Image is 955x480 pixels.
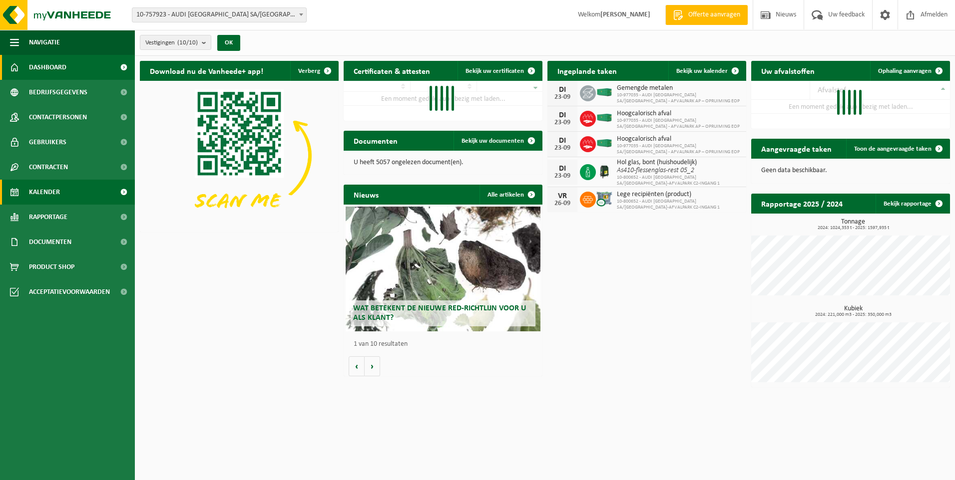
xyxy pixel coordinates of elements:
[751,139,842,158] h2: Aangevraagde taken
[878,68,932,74] span: Ophaling aanvragen
[365,356,380,376] button: Volgende
[177,39,198,46] count: (10/10)
[617,110,741,118] span: Hoogcalorisch afval
[870,61,949,81] a: Ophaling aanvragen
[298,68,320,74] span: Verberg
[29,205,67,230] span: Rapportage
[665,5,748,25] a: Offerte aanvragen
[552,145,572,152] div: 23-09
[617,199,741,211] span: 10-800652 - AUDI [GEOGRAPHIC_DATA] SA/[GEOGRAPHIC_DATA]-AFVALPARK C2-INGANG 1
[145,35,198,50] span: Vestigingen
[29,180,60,205] span: Kalender
[756,305,950,317] h3: Kubiek
[349,356,365,376] button: Vorige
[751,61,825,80] h2: Uw afvalstoffen
[756,226,950,231] span: 2024: 1024,353 t - 2025: 1597,935 t
[29,254,74,279] span: Product Shop
[552,119,572,126] div: 23-09
[29,230,71,254] span: Documenten
[479,185,541,205] a: Alle artikelen
[756,219,950,231] h3: Tonnage
[29,279,110,304] span: Acceptatievoorwaarden
[354,341,537,348] p: 1 van 10 resultaten
[617,159,741,167] span: Hol glas, bont (huishoudelijk)
[290,61,338,81] button: Verberg
[756,312,950,317] span: 2024: 221,000 m3 - 2025: 350,000 m3
[552,86,572,94] div: DI
[552,165,572,173] div: DI
[217,35,240,51] button: OK
[761,167,940,174] p: Geen data beschikbaar.
[854,146,932,152] span: Toon de aangevraagde taken
[617,135,741,143] span: Hoogcalorisch afval
[29,155,68,180] span: Contracten
[686,10,743,20] span: Offerte aanvragen
[466,68,524,74] span: Bekijk uw certificaten
[552,137,572,145] div: DI
[344,131,408,150] h2: Documenten
[668,61,745,81] a: Bekijk uw kalender
[140,81,339,230] img: Download de VHEPlus App
[29,30,60,55] span: Navigatie
[132,8,306,22] span: 10-757923 - AUDI BRUSSELS SA/NV - VORST
[596,88,613,97] img: HK-XC-40-GN-00
[596,113,613,122] img: HK-XC-40-GN-00
[876,194,949,214] a: Bekijk rapportage
[132,7,307,22] span: 10-757923 - AUDI BRUSSELS SA/NV - VORST
[617,92,741,104] span: 10-977035 - AUDI [GEOGRAPHIC_DATA] SA/[GEOGRAPHIC_DATA] - AFVALPARK AP – OPRUIMING EOP
[552,200,572,207] div: 26-09
[547,61,627,80] h2: Ingeplande taken
[617,175,741,187] span: 10-800652 - AUDI [GEOGRAPHIC_DATA] SA/[GEOGRAPHIC_DATA]-AFVALPARK C2-INGANG 1
[617,191,741,199] span: Lege recipiënten (product)
[29,55,66,80] span: Dashboard
[596,163,613,180] img: CR-HR-1C-1000-PES-01
[552,173,572,180] div: 23-09
[617,143,741,155] span: 10-977035 - AUDI [GEOGRAPHIC_DATA] SA/[GEOGRAPHIC_DATA] - AFVALPARK AP – OPRUIMING EOP
[29,105,87,130] span: Contactpersonen
[552,111,572,119] div: DI
[29,130,66,155] span: Gebruikers
[344,185,389,204] h2: Nieuws
[458,61,541,81] a: Bekijk uw certificaten
[596,139,613,148] img: HK-XC-40-GN-00
[617,167,694,174] i: As410-flessenglas-rest 05_2
[462,138,524,144] span: Bekijk uw documenten
[751,194,853,213] h2: Rapportage 2025 / 2024
[600,11,650,18] strong: [PERSON_NAME]
[617,84,741,92] span: Gemengde metalen
[846,139,949,159] a: Toon de aangevraagde taken
[140,35,211,50] button: Vestigingen(10/10)
[617,118,741,130] span: 10-977035 - AUDI [GEOGRAPHIC_DATA] SA/[GEOGRAPHIC_DATA] - AFVALPARK AP – OPRUIMING EOP
[140,61,273,80] h2: Download nu de Vanheede+ app!
[676,68,728,74] span: Bekijk uw kalender
[346,207,540,331] a: Wat betekent de nieuwe RED-richtlijn voor u als klant?
[354,159,532,166] p: U heeft 5057 ongelezen document(en).
[353,304,526,322] span: Wat betekent de nieuwe RED-richtlijn voor u als klant?
[552,94,572,101] div: 23-09
[552,192,572,200] div: VR
[454,131,541,151] a: Bekijk uw documenten
[29,80,87,105] span: Bedrijfsgegevens
[344,61,440,80] h2: Certificaten & attesten
[596,190,613,207] img: PB-AP-CU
